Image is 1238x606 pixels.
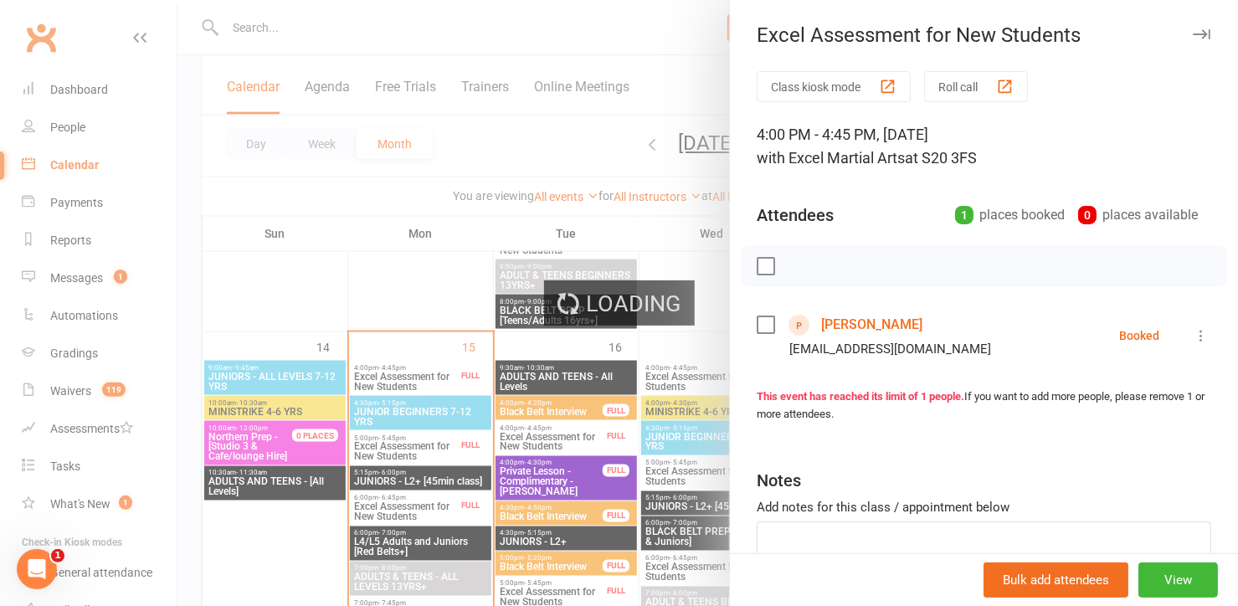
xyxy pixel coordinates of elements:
[730,23,1238,47] div: Excel Assessment for New Students
[789,338,991,360] div: [EMAIL_ADDRESS][DOMAIN_NAME]
[905,149,977,167] span: at S20 3FS
[821,311,922,338] a: [PERSON_NAME]
[955,206,973,224] div: 1
[757,149,905,167] span: with Excel Martial Arts
[1138,562,1218,598] button: View
[924,71,1028,102] button: Roll call
[757,469,801,492] div: Notes
[17,549,57,589] iframe: Intercom live chat
[1078,203,1198,227] div: places available
[757,388,1211,424] div: If you want to add more people, please remove 1 or more attendees.
[1119,330,1159,342] div: Booked
[757,203,834,227] div: Attendees
[757,71,911,102] button: Class kiosk mode
[757,390,964,403] strong: This event has reached its limit of 1 people.
[51,549,64,562] span: 1
[1078,206,1097,224] div: 0
[984,562,1128,598] button: Bulk add attendees
[757,497,1211,517] div: Add notes for this class / appointment below
[757,123,1211,170] div: 4:00 PM - 4:45 PM, [DATE]
[955,203,1065,227] div: places booked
